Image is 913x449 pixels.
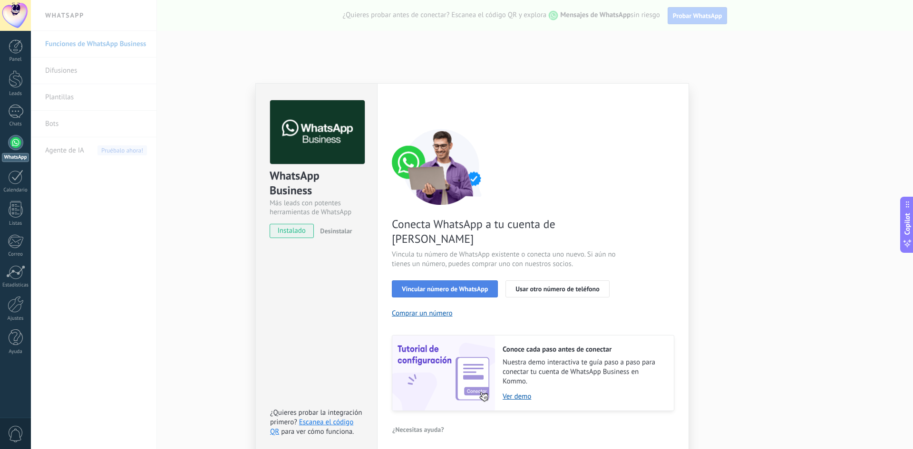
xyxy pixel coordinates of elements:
span: Nuestra demo interactiva te guía paso a paso para conectar tu cuenta de WhatsApp Business en Kommo. [503,358,664,386]
span: ¿Necesitas ayuda? [392,426,444,433]
button: ¿Necesitas ayuda? [392,422,445,437]
button: Desinstalar [316,224,352,238]
span: ¿Quieres probar la integración primero? [270,408,362,427]
span: Conecta WhatsApp a tu cuenta de [PERSON_NAME] [392,217,618,246]
div: Correo [2,251,29,258]
button: Vincular número de WhatsApp [392,280,498,297]
div: WhatsApp Business [270,168,363,199]
img: connect number [392,129,492,205]
span: Vincula tu número de WhatsApp existente o conecta uno nuevo. Si aún no tienes un número, puedes c... [392,250,618,269]
div: WhatsApp [2,153,29,162]
div: Calendario [2,187,29,193]
div: Estadísticas [2,282,29,288]
div: Ayuda [2,349,29,355]
span: Vincular número de WhatsApp [402,286,488,292]
div: Listas [2,220,29,227]
a: Ver demo [503,392,664,401]
button: Comprar un número [392,309,453,318]
div: Leads [2,91,29,97]
span: para ver cómo funciona. [281,427,354,436]
span: Usar otro número de teléfono [515,286,599,292]
div: Más leads con potentes herramientas de WhatsApp [270,199,363,217]
span: instalado [270,224,313,238]
div: Chats [2,121,29,127]
span: Desinstalar [320,227,352,235]
a: Escanea el código QR [270,418,353,436]
h2: Conoce cada paso antes de conectar [503,345,664,354]
img: logo_main.png [270,100,365,164]
button: Usar otro número de teléfono [505,280,609,297]
span: Copilot [903,213,912,235]
div: Ajustes [2,315,29,322]
div: Panel [2,57,29,63]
